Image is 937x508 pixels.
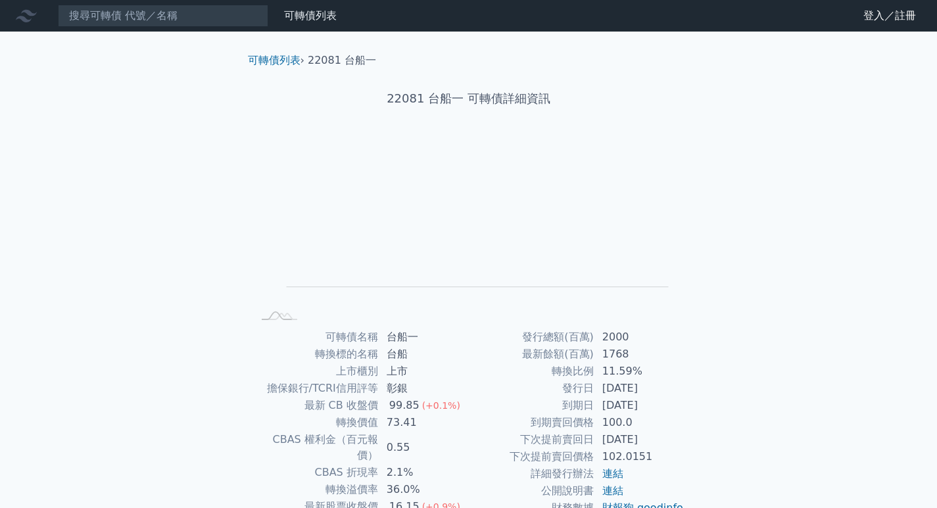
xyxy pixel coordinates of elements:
span: (+0.1%) [422,400,460,411]
li: › [248,53,304,68]
td: 轉換價值 [253,414,379,431]
g: Chart [274,149,669,306]
td: 轉換比例 [469,363,594,380]
td: 台船一 [379,329,469,346]
td: 下次提前賣回價格 [469,448,594,465]
div: 99.85 [387,398,422,413]
td: 100.0 [594,414,685,431]
td: 2000 [594,329,685,346]
a: 可轉債列表 [284,9,337,22]
td: 2.1% [379,464,469,481]
td: 台船 [379,346,469,363]
td: 11.59% [594,363,685,380]
td: 上市 [379,363,469,380]
td: CBAS 權利金（百元報價） [253,431,379,464]
input: 搜尋可轉債 代號／名稱 [58,5,268,27]
td: 擔保銀行/TCRI信用評等 [253,380,379,397]
td: 到期日 [469,397,594,414]
td: 1768 [594,346,685,363]
td: 轉換溢價率 [253,481,379,498]
td: 詳細發行辦法 [469,465,594,482]
td: [DATE] [594,431,685,448]
td: 102.0151 [594,448,685,465]
td: 73.41 [379,414,469,431]
li: 22081 台船一 [308,53,376,68]
a: 連結 [602,484,623,497]
td: 36.0% [379,481,469,498]
a: 連結 [602,467,623,480]
td: 轉換標的名稱 [253,346,379,363]
td: 發行日 [469,380,594,397]
td: CBAS 折現率 [253,464,379,481]
td: 下次提前賣回日 [469,431,594,448]
td: 公開說明書 [469,482,594,499]
td: 0.55 [379,431,469,464]
a: 登入／註冊 [853,5,926,26]
td: 上市櫃別 [253,363,379,380]
td: 發行總額(百萬) [469,329,594,346]
td: 彰銀 [379,380,469,397]
td: 到期賣回價格 [469,414,594,431]
td: 最新 CB 收盤價 [253,397,379,414]
td: 最新餘額(百萬) [469,346,594,363]
td: 可轉債名稱 [253,329,379,346]
h1: 22081 台船一 可轉債詳細資訊 [237,89,700,108]
td: [DATE] [594,380,685,397]
a: 可轉債列表 [248,54,300,66]
td: [DATE] [594,397,685,414]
